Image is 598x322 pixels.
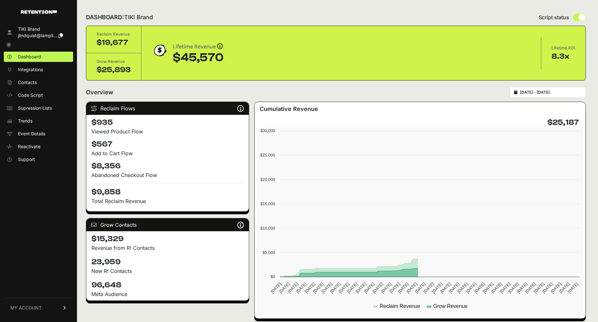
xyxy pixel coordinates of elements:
text: [DATE] [499,282,511,294]
text: [DATE] [448,282,460,294]
div: Lifetime ROI [552,45,575,51]
text: [DATE] [482,282,494,294]
text: [DATE] [295,282,307,294]
div: Meta Audience [91,290,244,298]
div: TIKI Brand [18,26,63,32]
a: MY ACCOUNT [4,298,73,318]
text: Grow Revenue [433,303,467,309]
text: [DATE] [405,282,418,294]
div: Reclaim Flows [86,102,249,115]
span: Event Details [18,131,45,137]
text: $5,000 [263,250,275,255]
h2: Overview [86,88,113,97]
span: Reactivate [18,143,40,150]
div: Lifetime Revenue [173,42,223,51]
a: Code Script [4,90,73,100]
a: Support [4,154,73,165]
text: [DATE] [389,282,401,294]
text: [DATE] [541,282,554,294]
span: jlindquist@lampli... [18,33,57,38]
span: Integrations [18,66,43,73]
text: $25,000 [260,153,275,157]
p: Total Reclaim Revenue [91,197,244,205]
div: $45,570 [173,51,223,64]
div: 8.3x [552,51,575,62]
span: Trends [18,118,32,124]
text: [DATE] [270,282,282,294]
text: [DATE] [414,282,426,294]
text: [DATE] [473,282,486,294]
div: Grow Revenue [97,58,131,65]
a: Supression Lists [4,103,73,113]
h2: DASHBOARD: [86,13,153,22]
span: Dashboard [18,54,41,60]
div: Grow Contacts [86,218,249,231]
text: [DATE] [338,282,350,294]
text: [DATE] [507,282,520,294]
h4: 96,648 [91,280,244,290]
text: $20,000 [260,177,275,182]
text: [DATE] [346,282,358,294]
span: Contacts [18,79,37,86]
h3: Cumulative Revenue [260,105,318,114]
div: Viewed Product Flow [91,128,244,135]
a: TIKI Brand jlindquist@lampli... [4,24,73,41]
text: $0 [271,274,275,279]
text: $30,000 [260,128,275,133]
a: Integrations [4,64,73,75]
text: $10,000 [260,226,275,231]
span: TIKI Brand [124,14,153,21]
h4: $567 [91,139,244,149]
text: [DATE] [380,282,392,294]
a: Dashboard [4,52,73,62]
h4: $25,187 [547,117,579,128]
text: [DATE] [550,282,562,294]
div: Add to Cart Flow [91,149,244,157]
span: Support [18,156,35,163]
h4: 23,959 [91,257,244,267]
div: $19,677 [97,38,131,48]
div: Reclaim Revenue [97,31,131,38]
div: $25,893 [97,65,131,75]
h4: $9,858 [91,183,244,197]
p: Revenue from R! Contacts [91,244,244,252]
a: Event Details [4,129,73,139]
span: MY ACCOUNT [10,305,42,311]
text: [DATE] [321,282,333,294]
a: Reactivate [4,141,73,152]
a: Trends [4,116,73,126]
span: Code Script [18,92,43,98]
text: [DATE] [329,282,341,294]
text: [DATE] [287,282,299,294]
text: $15,000 [260,201,275,206]
img: dollar-coin-05c43ed7efb7bc0c12610022525b4bbbb207c7efeef5aecc26f025e68dcafac9.png [152,42,168,58]
span: Supression Lists [18,105,52,111]
text: [DATE] [465,282,477,294]
text: [DATE] [524,282,537,294]
text: [DATE] [355,282,367,294]
text: [DATE] [490,282,503,294]
text: [DATE] [439,282,452,294]
h4: $935 [91,117,244,128]
div: Abandoned Checkout Flow [91,171,244,179]
text: [DATE] [422,282,435,294]
text: [DATE] [304,282,316,294]
text: [DATE] [431,282,443,294]
text: [DATE] [558,282,571,294]
text: [DATE] [372,282,384,294]
text: [DATE] [312,282,324,294]
text: [DATE] [278,282,291,294]
text: [DATE] [363,282,375,294]
img: Retention.com [21,10,57,14]
text: [DATE] [456,282,469,294]
text: Reclaim Revenue [380,303,420,309]
text: [DATE] [533,282,545,294]
text: [DATE] [567,282,579,294]
a: Contacts [4,77,73,88]
h4: $8,356 [91,161,244,171]
p: New R! Contacts [91,267,244,275]
text: [DATE] [397,282,409,294]
text: [DATE] [516,282,528,294]
h4: $15,329 [91,234,244,244]
span: Script status [539,13,569,21]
